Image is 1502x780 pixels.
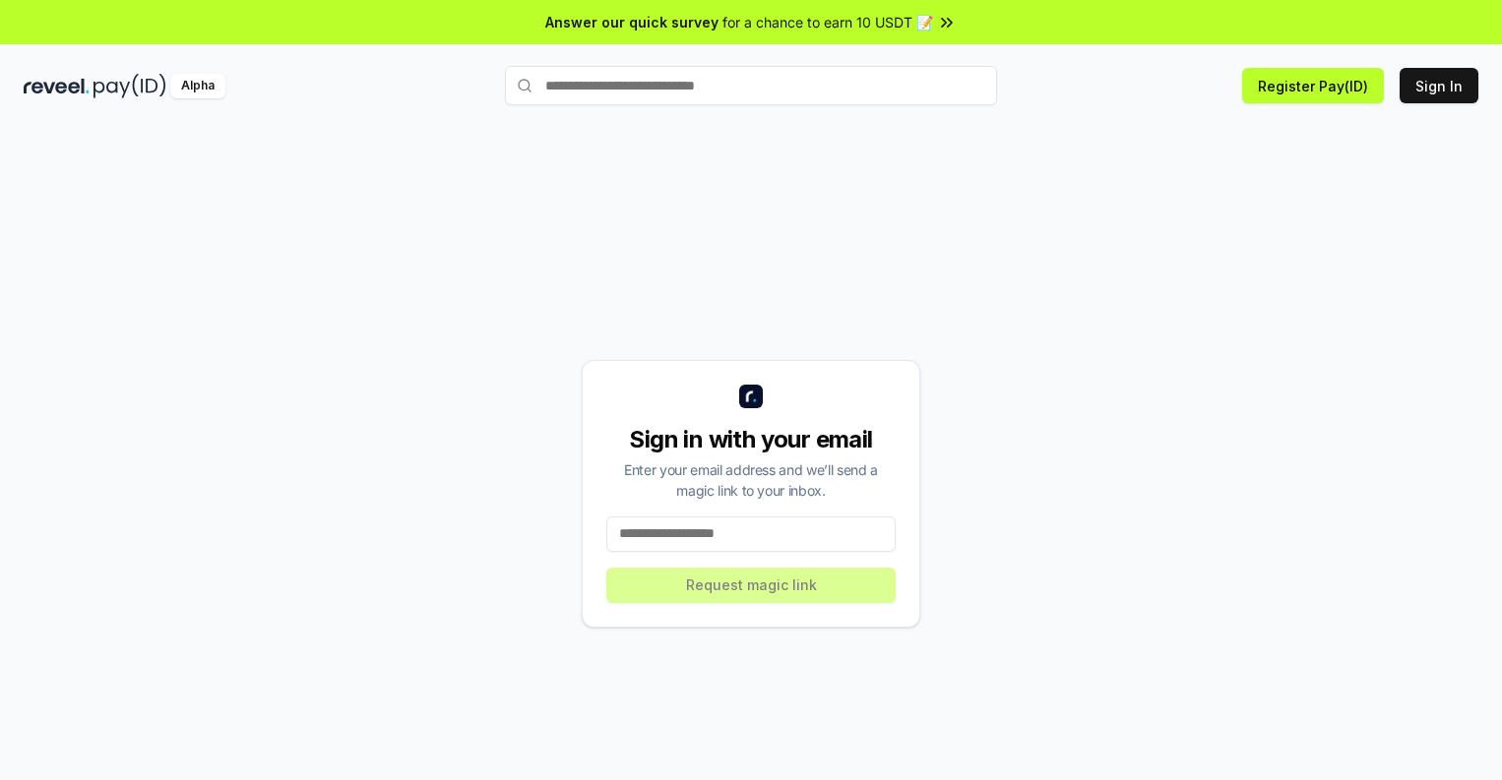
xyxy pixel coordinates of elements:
div: Sign in with your email [606,424,896,455]
span: for a chance to earn 10 USDT 📝 [722,12,933,32]
img: logo_small [739,385,763,408]
img: pay_id [94,74,166,98]
div: Enter your email address and we’ll send a magic link to your inbox. [606,459,896,501]
button: Sign In [1400,68,1478,103]
button: Register Pay(ID) [1242,68,1384,103]
div: Alpha [170,74,225,98]
img: reveel_dark [24,74,90,98]
span: Answer our quick survey [545,12,719,32]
